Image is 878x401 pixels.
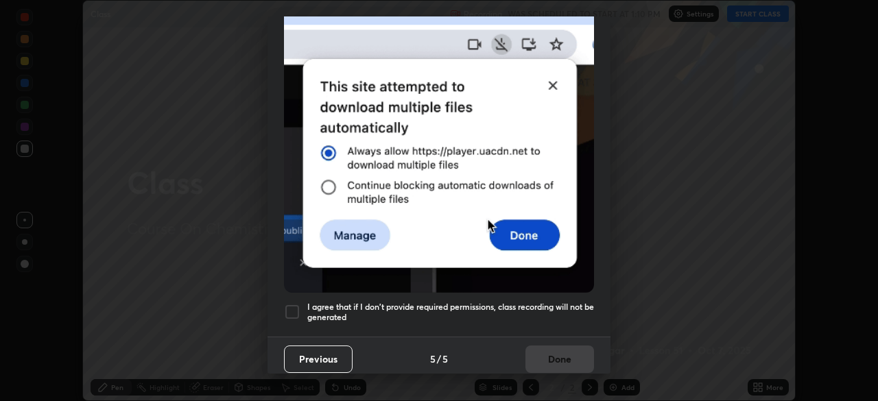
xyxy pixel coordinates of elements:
[430,352,436,366] h4: 5
[284,345,353,373] button: Previous
[442,352,448,366] h4: 5
[437,352,441,366] h4: /
[307,302,594,323] h5: I agree that if I don't provide required permissions, class recording will not be generated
